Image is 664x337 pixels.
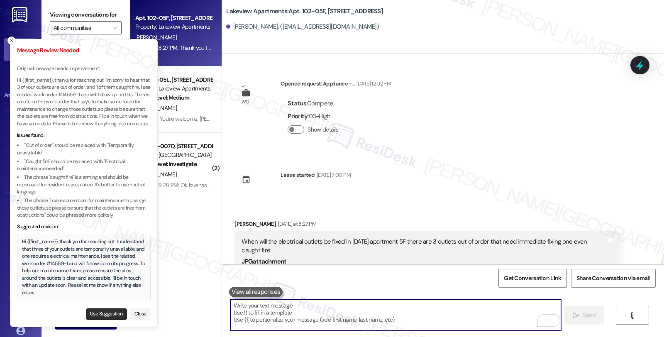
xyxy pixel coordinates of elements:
b: Lakeview Apartments: Apt. 102~05F, [STREET_ADDRESS] [226,7,383,16]
button: Send [564,306,605,325]
div: : Complete [288,97,342,110]
h3: Message Review Needed [17,46,151,55]
div: [DATE] at 9:28 PM: Ok buenas noches [135,181,226,189]
span: Get Conversation Link [504,274,561,283]
li: "Caught fire" should be replaced with "Electrical maintenance needed". [17,158,151,173]
a: Site Visit • [4,120,37,142]
a: Inbox [4,38,37,61]
div: WO [242,98,249,106]
div: Opened request: Appliance -... [281,79,391,91]
div: Apt. 108~05L, [STREET_ADDRESS] [135,76,212,84]
b: Status [288,99,306,107]
button: Get Conversation Link [498,269,566,288]
li: "Out of order" should be replaced with "Temporarily unavailable". [17,142,151,156]
div: [PERSON_NAME]. ([EMAIL_ADDRESS][DOMAIN_NAME]) [226,22,379,31]
li: The phrase "make some room for maintenance to change those outlets, so please be sure that the ou... [17,197,151,219]
div: Apt. 102~05F, [STREET_ADDRESS] [135,14,212,22]
div: Apt. 270~007D, [STREET_ADDRESS] [135,142,212,151]
p: Hi {{first_name}}, thanks for reaching out. I'm sorry to hear that 3 of your outlets are out of o... [17,77,151,128]
button: Share Conversation via email [571,269,656,288]
div: Suggested revision: [17,223,151,231]
div: : 03-High [288,110,342,123]
label: Show details [308,125,338,134]
a: Leads [4,242,37,265]
div: Issues found: [17,132,151,139]
textarea: To enrich screen reader interactions, please activate Accessibility in Grammarly extension settings [230,300,561,331]
div: Lease started [281,171,315,179]
div: When will the electrical outlets be fixed in [DATE] apartment 5F there are 3 outlets out of order... [242,237,606,255]
i:  [573,312,579,319]
strong: ❓ Risk Level: Investigate [135,160,197,168]
img: ResiDesk Logo [12,7,29,22]
div: Property: [GEOGRAPHIC_DATA] [135,151,212,159]
div: [DATE] 7:00 PM [315,171,351,179]
span: Send [583,311,596,320]
button: Use Suggestion [86,308,127,320]
div: Property: Lakeview Apartments [135,22,212,31]
span: Share Conversation via email [576,274,650,283]
button: Close [130,308,151,320]
b: Priority [288,112,308,120]
div: [PERSON_NAME] [234,220,620,231]
div: Property: Lakeview Apartments [135,84,212,93]
b: JPG attachment [242,257,286,266]
button: Close toast [7,37,16,45]
div: Hi {{first_name}}, thank you for reaching out. I understand that three of your outlets are tempor... [22,238,146,296]
input: All communities [54,21,108,34]
div: [DATE] at 8:27 PM [276,220,316,228]
p: Original message needs improvement: [17,65,151,73]
strong: 🔧 Risk Level: Medium [135,94,189,101]
a: Templates • [4,283,37,305]
i:  [113,24,117,31]
a: Insights • [4,161,37,183]
div: [DATE] 12:02 PM [354,79,391,88]
li: The phrase "caught fire" is alarming and should be rephrased for resident reassurance. It's bette... [17,174,151,196]
i:  [629,312,635,319]
label: Viewing conversations for [50,8,122,21]
a: Buildings [4,201,37,224]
